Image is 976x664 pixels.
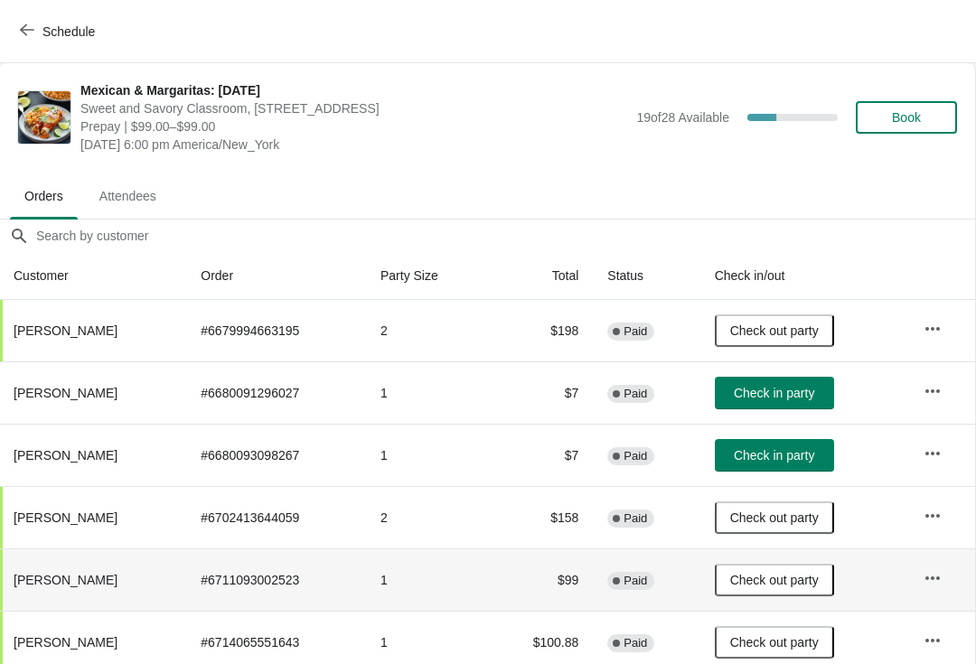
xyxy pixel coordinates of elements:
td: $7 [488,361,593,424]
span: Paid [624,387,647,401]
td: 2 [366,486,488,548]
span: Check in party [734,448,814,463]
th: Order [186,252,366,300]
td: # 6711093002523 [186,548,366,611]
span: Check in party [734,386,814,400]
span: [PERSON_NAME] [14,573,117,587]
button: Check in party [715,439,834,472]
span: Book [892,110,921,125]
th: Status [593,252,699,300]
td: # 6680093098267 [186,424,366,486]
span: Paid [624,449,647,463]
input: Search by customer [35,220,975,252]
span: [PERSON_NAME] [14,448,117,463]
span: Schedule [42,24,95,39]
span: [PERSON_NAME] [14,323,117,338]
button: Schedule [9,15,109,48]
td: $158 [488,486,593,548]
span: Sweet and Savory Classroom, [STREET_ADDRESS] [80,99,627,117]
span: [PERSON_NAME] [14,510,117,525]
span: Paid [624,574,647,588]
button: Check out party [715,564,834,596]
td: # 6702413644059 [186,486,366,548]
td: # 6680091296027 [186,361,366,424]
span: Check out party [730,635,819,650]
span: Paid [624,636,647,650]
button: Check out party [715,626,834,659]
td: 1 [366,361,488,424]
td: 1 [366,548,488,611]
span: [PERSON_NAME] [14,386,117,400]
th: Check in/out [700,252,909,300]
span: Mexican & Margaritas: [DATE] [80,81,627,99]
span: Attendees [85,180,171,212]
button: Check out party [715,501,834,534]
td: $7 [488,424,593,486]
th: Total [488,252,593,300]
button: Check in party [715,377,834,409]
span: Prepay | $99.00–$99.00 [80,117,627,136]
span: Check out party [730,510,819,525]
td: # 6679994663195 [186,300,366,361]
img: Mexican & Margaritas: Thursday, September 11th [18,91,70,144]
span: Paid [624,511,647,526]
th: Party Size [366,252,488,300]
td: 2 [366,300,488,361]
span: 19 of 28 Available [636,110,729,125]
span: [PERSON_NAME] [14,635,117,650]
span: Check out party [730,573,819,587]
span: Check out party [730,323,819,338]
td: $198 [488,300,593,361]
span: Paid [624,324,647,339]
td: $99 [488,548,593,611]
td: 1 [366,424,488,486]
span: Orders [10,180,78,212]
span: [DATE] 6:00 pm America/New_York [80,136,627,154]
button: Book [856,101,957,134]
button: Check out party [715,314,834,347]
